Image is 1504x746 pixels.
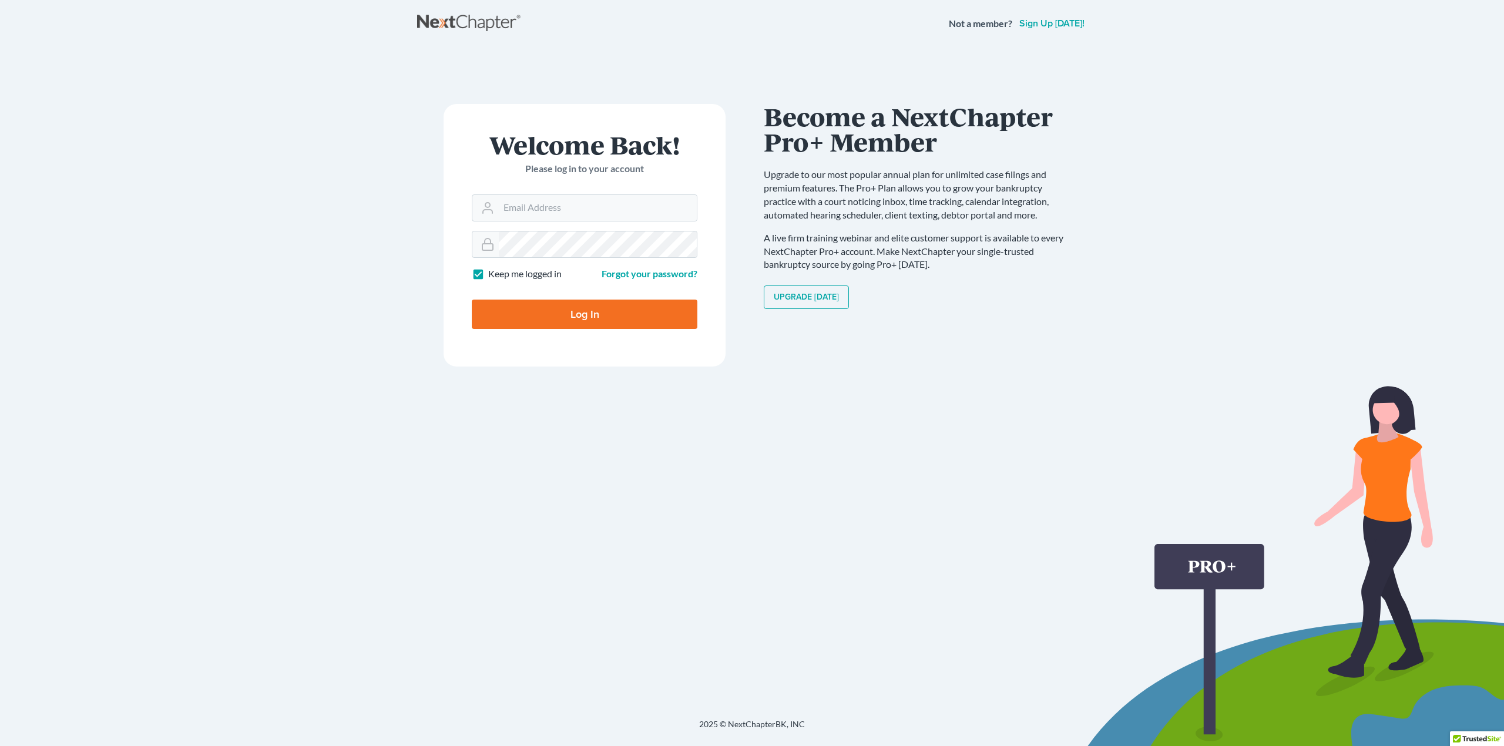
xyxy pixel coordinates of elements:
a: Upgrade [DATE] [764,285,849,309]
h1: Become a NextChapter Pro+ Member [764,104,1075,154]
p: A live firm training webinar and elite customer support is available to every NextChapter Pro+ ac... [764,231,1075,272]
p: Please log in to your account [472,162,697,176]
h1: Welcome Back! [472,132,697,157]
a: Forgot your password? [602,268,697,279]
strong: Not a member? [949,17,1012,31]
a: Sign up [DATE]! [1017,19,1087,28]
div: 2025 © NextChapterBK, INC [417,718,1087,740]
input: Email Address [499,195,697,221]
label: Keep me logged in [488,267,562,281]
input: Log In [472,300,697,329]
p: Upgrade to our most popular annual plan for unlimited case filings and premium features. The Pro+... [764,168,1075,221]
